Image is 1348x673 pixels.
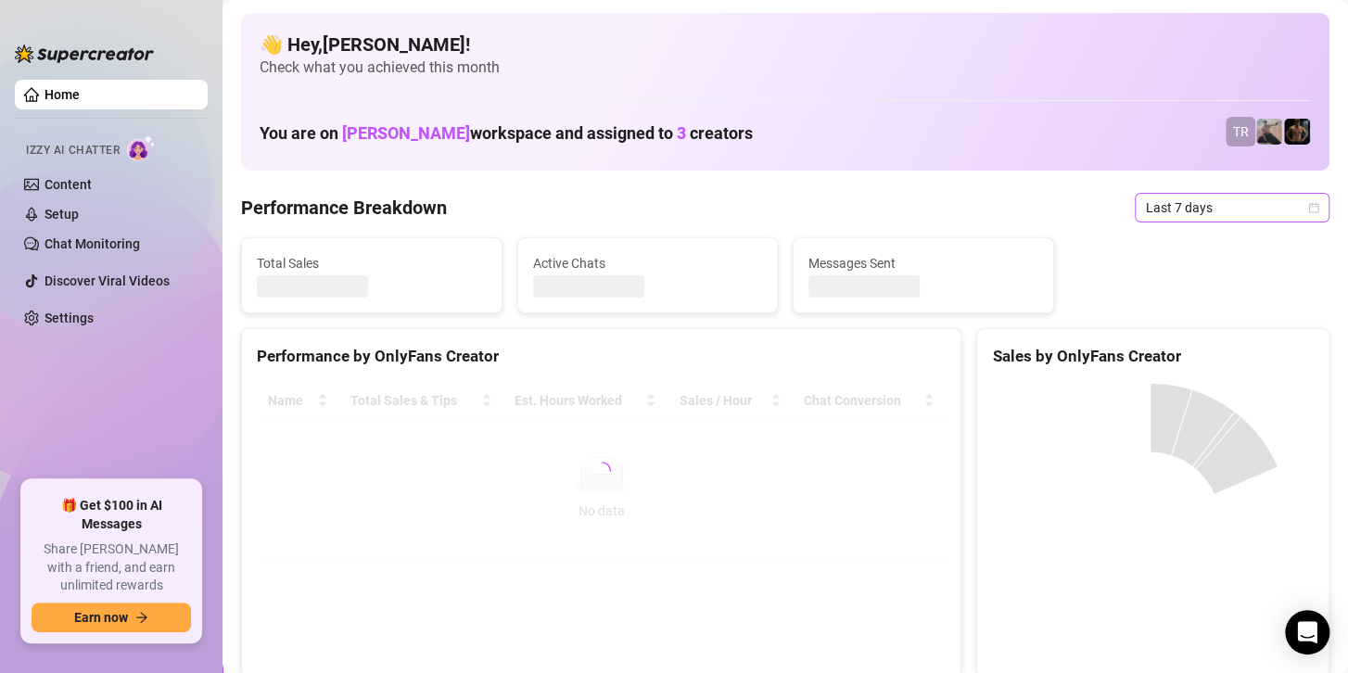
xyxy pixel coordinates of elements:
img: Trent [1284,119,1310,145]
span: Last 7 days [1146,194,1318,222]
span: Messages Sent [808,253,1038,273]
a: Content [45,177,92,192]
h4: 👋 Hey, [PERSON_NAME] ! [260,32,1311,57]
span: arrow-right [135,611,148,624]
a: Home [45,87,80,102]
img: LC [1256,119,1282,145]
span: [PERSON_NAME] [342,123,470,143]
div: Sales by OnlyFans Creator [992,344,1314,369]
a: Settings [45,311,94,325]
button: Earn nowarrow-right [32,603,191,632]
a: Setup [45,207,79,222]
span: 3 [677,123,686,143]
span: Izzy AI Chatter [26,142,120,159]
span: Active Chats [533,253,763,273]
span: Total Sales [257,253,487,273]
a: Chat Monitoring [45,236,140,251]
span: Earn now [74,610,128,625]
h1: You are on workspace and assigned to creators [260,123,753,144]
span: loading [591,461,612,481]
h4: Performance Breakdown [241,195,447,221]
div: Open Intercom Messenger [1285,610,1329,654]
a: Discover Viral Videos [45,273,170,288]
img: AI Chatter [127,134,156,161]
span: TR [1233,121,1249,142]
div: Performance by OnlyFans Creator [257,344,946,369]
span: Check what you achieved this month [260,57,1311,78]
img: logo-BBDzfeDw.svg [15,44,154,63]
span: calendar [1308,202,1319,213]
span: Share [PERSON_NAME] with a friend, and earn unlimited rewards [32,540,191,595]
span: 🎁 Get $100 in AI Messages [32,497,191,533]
